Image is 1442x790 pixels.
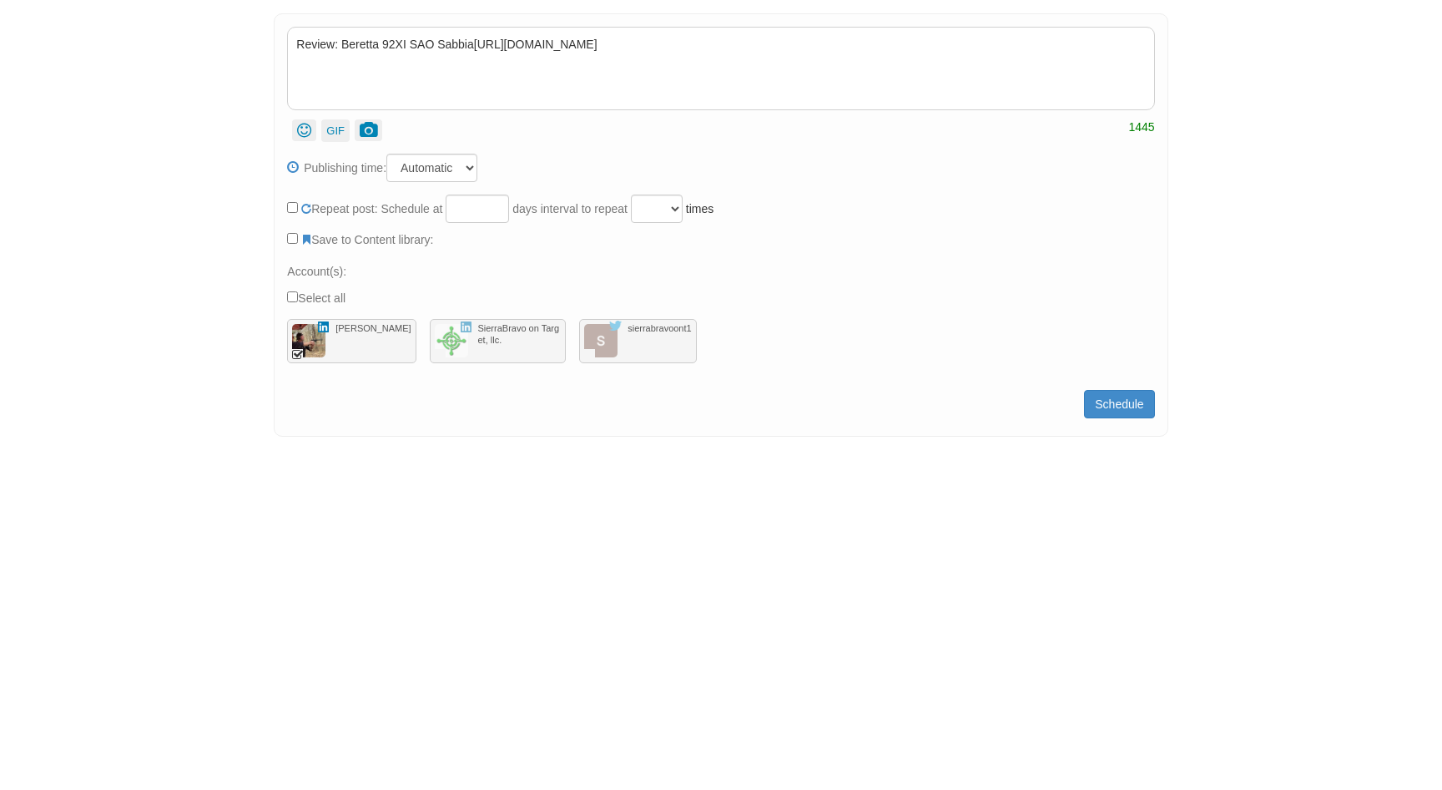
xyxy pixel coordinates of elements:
[512,202,628,215] p: days interval to repeat
[686,202,713,215] p: times
[381,202,442,215] p: Schedule at
[461,322,471,332] img: linkedin-logo.png
[1084,390,1154,418] button: Schedule
[1129,120,1155,134] span: 1445
[287,263,1154,280] p: Account(s):
[318,322,329,332] img: linkedin-logo.png
[326,124,345,137] span: GIF
[287,288,345,306] label: Select all
[335,323,411,333] span: [PERSON_NAME]
[301,231,433,248] label: Save to Content library:
[287,27,1154,110] div: Review: Beretta 92XI SAO Sabbia
[301,200,377,217] label: Repeat post:
[321,119,350,142] button: GIF
[287,291,298,302] input: Select all
[474,38,597,51] span: [URL][DOMAIN_NAME]
[477,323,559,345] span: SierraBravo on Target, llc.
[1095,398,1143,411] span: Schedule
[304,161,386,175] p: Publishing time:
[628,323,691,333] span: sierrabravoont1
[609,321,622,331] img: Twitter-bird.png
